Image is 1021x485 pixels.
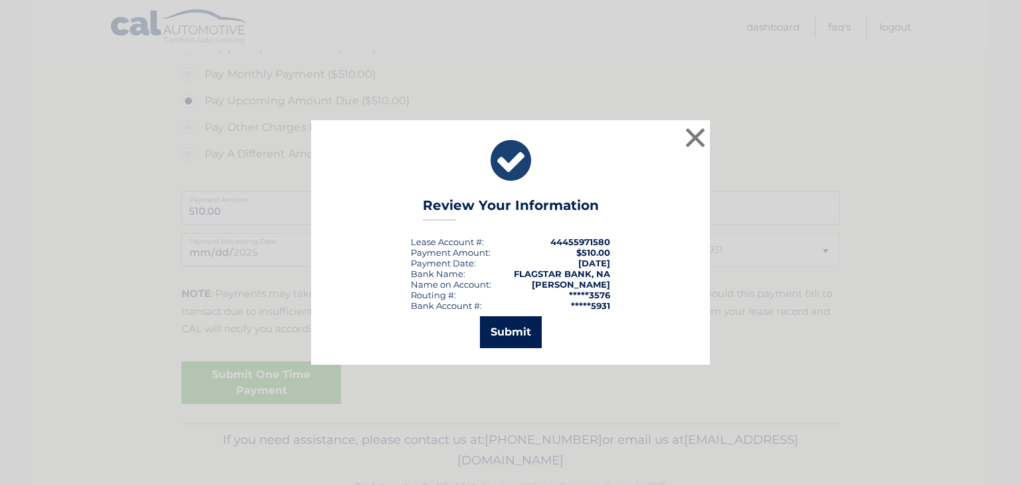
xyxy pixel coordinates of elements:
strong: 44455971580 [550,237,610,247]
div: Name on Account: [411,279,491,290]
div: : [411,258,476,268]
div: Payment Amount: [411,247,491,258]
strong: [PERSON_NAME] [532,279,610,290]
div: Bank Account #: [411,300,482,311]
div: Lease Account #: [411,237,484,247]
strong: FLAGSTAR BANK, NA [514,268,610,279]
button: × [682,124,709,151]
button: Submit [480,316,542,348]
span: [DATE] [578,258,610,268]
h3: Review Your Information [423,197,599,221]
div: Routing #: [411,290,456,300]
span: Payment Date [411,258,474,268]
div: Bank Name: [411,268,465,279]
span: $510.00 [576,247,610,258]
